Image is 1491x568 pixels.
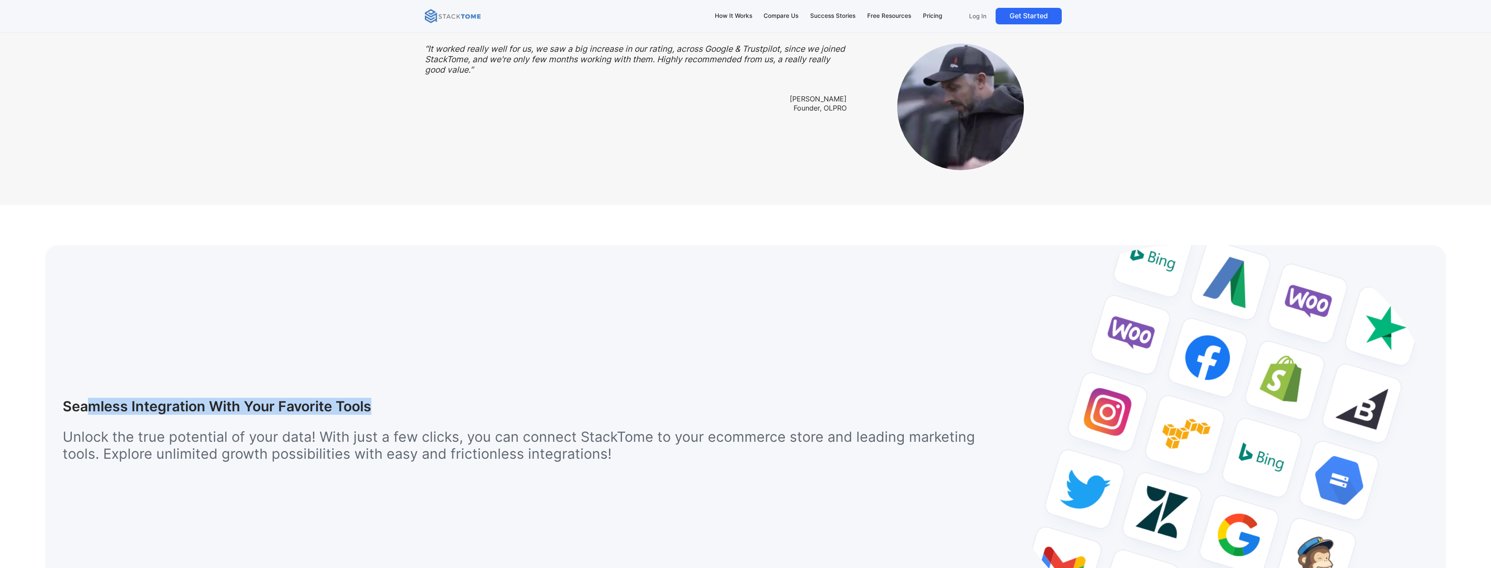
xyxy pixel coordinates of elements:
a: Log In [963,8,992,24]
div: Pricing [923,11,942,21]
a: Pricing [919,7,946,25]
h1: Seamless Integration With Your Favorite Tools [63,398,967,415]
div: Success Stories [810,11,855,21]
div: Free Resources [867,11,911,21]
div: How It Works [715,11,752,21]
div: Compare Us [764,11,798,21]
a: How It Works [710,7,756,25]
div: [PERSON_NAME] Founder, OLPRO [790,94,847,113]
a: Get Started [996,8,1062,24]
p: Log In [969,12,986,20]
a: Free Resources [863,7,915,25]
em: “It worked really well for us, we saw a big increase in our rating, across Google & Trustpilot, s... [425,44,845,75]
p: Unlock the true potential of your data! With just a few clicks, you can connect StackTome to your... [63,429,993,462]
a: Success Stories [806,7,860,25]
a: Compare Us [760,7,803,25]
